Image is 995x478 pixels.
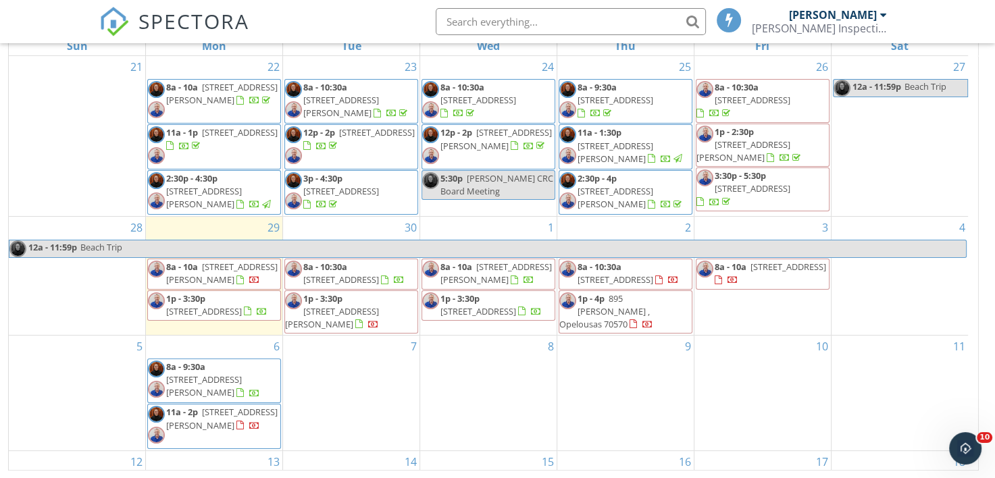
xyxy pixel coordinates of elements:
[402,451,419,473] a: Go to October 14, 2025
[578,172,617,184] span: 2:30p - 4p
[422,259,555,289] a: 8a - 10a [STREET_ADDRESS][PERSON_NAME]
[303,94,379,119] span: [STREET_ADDRESS][PERSON_NAME]
[265,217,282,238] a: Go to September 29, 2025
[166,373,242,398] span: [STREET_ADDRESS][PERSON_NAME]
[676,56,694,78] a: Go to September 25, 2025
[977,432,992,443] span: 10
[408,336,419,357] a: Go to October 7, 2025
[557,56,694,217] td: Go to September 25, 2025
[440,261,552,286] span: [STREET_ADDRESS][PERSON_NAME]
[696,259,830,289] a: 8a - 10a [STREET_ADDRESS]
[539,451,557,473] a: Go to October 15, 2025
[303,126,335,138] span: 12p - 2p
[285,305,379,330] span: [STREET_ADDRESS][PERSON_NAME]
[578,126,684,164] a: 11a - 1:30p [STREET_ADDRESS][PERSON_NAME]
[146,56,283,217] td: Go to September 22, 2025
[696,126,713,142] img: resized_20220202_173638.jpeg
[852,80,902,97] span: 12a - 11:59p
[696,169,713,186] img: resized_20220202_173638.jpeg
[422,147,439,164] img: resized_20220202_173638.jpeg
[545,217,557,238] a: Go to October 1, 2025
[284,259,418,289] a: 8a - 10:30a [STREET_ADDRESS]
[147,259,281,289] a: 8a - 10a [STREET_ADDRESS][PERSON_NAME]
[422,172,439,189] img: headshot_hi_res.jpg
[9,56,146,217] td: Go to September 21, 2025
[166,261,198,273] span: 8a - 10a
[166,361,260,398] a: 8a - 9:30a [STREET_ADDRESS][PERSON_NAME]
[303,273,379,286] span: [STREET_ADDRESS]
[148,147,165,164] img: resized_20220202_173638.jpeg
[440,172,553,197] span: [PERSON_NAME] CRC Board Meeting
[148,381,165,398] img: resized_20220202_173638.jpeg
[303,185,379,197] span: [STREET_ADDRESS]
[715,169,766,182] span: 3:30p - 5:30p
[559,292,576,309] img: resized_20220202_173638.jpeg
[545,336,557,357] a: Go to October 8, 2025
[715,126,754,138] span: 1p - 2:30p
[696,81,713,98] img: resized_20220202_173638.jpeg
[285,192,302,209] img: resized_20220202_173638.jpeg
[888,36,911,55] a: Saturday
[578,261,679,286] a: 8a - 10:30a [STREET_ADDRESS]
[128,451,145,473] a: Go to October 12, 2025
[831,336,968,451] td: Go to October 11, 2025
[696,124,830,167] a: 1p - 2:30p [STREET_ADDRESS][PERSON_NAME]
[148,192,165,209] img: resized_20220202_173638.jpeg
[696,81,790,119] a: 8a - 10:30a [STREET_ADDRESS]
[285,292,379,330] a: 1p - 3:30p [STREET_ADDRESS][PERSON_NAME]
[559,261,576,277] img: resized_20220202_173638.jpeg
[303,292,342,304] span: 1p - 3:30p
[303,172,379,210] a: 3p - 4:30p [STREET_ADDRESS]
[146,217,283,336] td: Go to September 29, 2025
[578,185,653,210] span: [STREET_ADDRESS][PERSON_NAME]
[422,261,439,277] img: resized_20220202_173638.jpeg
[696,138,790,163] span: [STREET_ADDRESS][PERSON_NAME]
[422,126,439,143] img: headshot_hi_res.jpg
[813,451,831,473] a: Go to October 17, 2025
[147,79,281,124] a: 8a - 10a [STREET_ADDRESS][PERSON_NAME]
[148,101,165,118] img: resized_20220202_173638.jpeg
[440,172,463,184] span: 5:30p
[715,81,759,93] span: 8a - 10:30a
[303,172,342,184] span: 3p - 4:30p
[831,217,968,336] td: Go to October 4, 2025
[166,81,278,106] span: [STREET_ADDRESS][PERSON_NAME]
[559,101,576,118] img: resized_20220202_173638.jpeg
[440,261,552,286] a: 8a - 10a [STREET_ADDRESS][PERSON_NAME]
[166,261,278,286] a: 8a - 10a [STREET_ADDRESS][PERSON_NAME]
[950,336,968,357] a: Go to October 11, 2025
[285,261,302,277] img: resized_20220202_173638.jpeg
[128,217,145,238] a: Go to September 28, 2025
[819,217,831,238] a: Go to October 3, 2025
[682,217,694,238] a: Go to October 2, 2025
[676,451,694,473] a: Go to October 16, 2025
[440,305,516,317] span: [STREET_ADDRESS]
[696,126,803,163] a: 1p - 2:30p [STREET_ADDRESS][PERSON_NAME]
[146,336,283,451] td: Go to October 6, 2025
[402,217,419,238] a: Go to September 30, 2025
[559,172,576,189] img: headshot_hi_res.jpg
[715,261,826,286] a: 8a - 10a [STREET_ADDRESS]
[166,406,278,431] a: 11a - 2p [STREET_ADDRESS][PERSON_NAME]
[578,94,653,106] span: [STREET_ADDRESS]
[422,292,439,309] img: resized_20220202_173638.jpeg
[166,361,205,373] span: 8a - 9:30a
[559,79,692,124] a: 8a - 9:30a [STREET_ADDRESS]
[578,292,605,304] span: 1p - 4p
[750,261,826,273] span: [STREET_ADDRESS]
[148,292,165,309] img: resized_20220202_173638.jpeg
[166,185,242,210] span: [STREET_ADDRESS][PERSON_NAME]
[166,126,278,151] a: 11a - 1p [STREET_ADDRESS]
[147,404,281,448] a: 11a - 2p [STREET_ADDRESS][PERSON_NAME]
[148,361,165,377] img: headshot_hi_res.jpg
[422,81,439,98] img: headshot_hi_res.jpg
[950,56,968,78] a: Go to September 27, 2025
[147,358,281,403] a: 8a - 9:30a [STREET_ADDRESS][PERSON_NAME]
[949,432,981,464] iframe: Intercom live chat
[402,56,419,78] a: Go to September 23, 2025
[166,172,273,210] a: 2:30p - 4:30p [STREET_ADDRESS][PERSON_NAME]
[813,336,831,357] a: Go to October 10, 2025
[284,170,418,215] a: 3p - 4:30p [STREET_ADDRESS]
[559,290,692,334] a: 1p - 4p 895 [PERSON_NAME] , Opelousas 70570
[134,336,145,357] a: Go to October 5, 2025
